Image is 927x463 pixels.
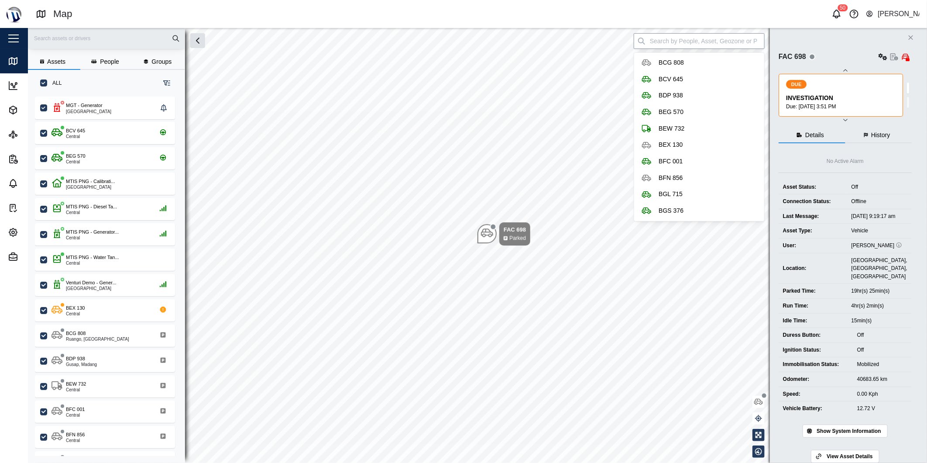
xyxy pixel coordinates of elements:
[66,312,85,316] div: Central
[783,346,848,354] div: Ignition Status:
[786,93,897,103] div: INVESTIGATION
[803,425,888,438] button: Show System Information
[857,360,907,369] div: Mobilized
[659,157,683,166] div: BFC 001
[53,7,72,22] div: Map
[47,79,62,86] label: ALL
[66,254,119,261] div: MTIS PNG - Water Tan...
[23,154,51,164] div: Reports
[783,242,843,250] div: User:
[66,287,117,291] div: [GEOGRAPHIC_DATA]
[66,110,111,114] div: [GEOGRAPHIC_DATA]
[857,331,907,339] div: Off
[783,390,848,398] div: Speed:
[857,375,907,384] div: 40683.65 km
[783,264,843,273] div: Location:
[827,450,872,463] span: View Asset Details
[851,317,907,325] div: 15min(s)
[838,4,848,11] div: 50
[66,261,119,266] div: Central
[783,331,848,339] div: Duress Button:
[857,346,907,354] div: Off
[66,127,85,135] div: BCV 645
[878,9,920,20] div: [PERSON_NAME]
[659,58,684,68] div: BCG 808
[66,355,85,363] div: BDP 938
[66,185,115,190] div: [GEOGRAPHIC_DATA]
[100,59,119,65] span: People
[66,363,97,367] div: Gusap, Madang
[4,4,24,24] img: Main Logo
[23,179,49,188] div: Alarms
[791,80,802,88] span: DUE
[659,206,683,216] div: BGS 376
[865,8,920,20] button: [PERSON_NAME]
[66,228,119,236] div: MTIS PNG - Generator...
[23,130,43,139] div: Sites
[23,105,48,115] div: Assets
[786,103,897,111] div: Due: [DATE] 3:51 PM
[66,304,85,312] div: BEX 130
[66,406,85,413] div: BFC 001
[35,93,185,456] div: grid
[659,190,683,199] div: BGL 715
[66,388,86,392] div: Central
[851,256,907,281] div: [GEOGRAPHIC_DATA], [GEOGRAPHIC_DATA], [GEOGRAPHIC_DATA]
[783,227,843,235] div: Asset Type:
[659,75,683,84] div: BCV 645
[28,28,927,463] canvas: Map
[23,203,45,213] div: Tasks
[783,375,848,384] div: Odometer:
[66,279,117,287] div: Venturi Demo - Gener...
[66,439,85,443] div: Central
[851,197,907,206] div: Offline
[23,81,60,90] div: Dashboard
[851,242,907,250] div: [PERSON_NAME]
[783,404,848,413] div: Vehicle Battery:
[827,157,864,166] div: No Active Alarm
[659,173,683,183] div: BFN 856
[23,252,47,262] div: Admin
[66,330,86,337] div: BCG 808
[66,102,103,109] div: MGT - Generator
[634,33,765,49] input: Search by People, Asset, Geozone or Place
[783,302,843,310] div: Run Time:
[504,225,526,234] div: FAC 698
[851,302,907,310] div: 4hr(s) 2min(s)
[851,227,907,235] div: Vehicle
[477,222,530,245] div: Map marker
[33,32,180,45] input: Search assets or drivers
[66,236,119,240] div: Central
[783,317,843,325] div: Idle Time:
[66,211,117,215] div: Central
[659,91,683,100] div: BDP 938
[66,178,115,185] div: MTIS PNG - Calibrati...
[857,404,907,413] div: 12.72 V
[779,52,806,62] div: FAC 698
[817,425,881,437] span: Show System Information
[659,107,683,117] div: BEG 570
[23,228,52,237] div: Settings
[857,390,907,398] div: 0.00 Kph
[66,431,85,439] div: BFN 856
[509,234,526,242] div: Parked
[66,152,86,160] div: BEG 570
[66,135,85,139] div: Central
[783,360,848,369] div: Immobilisation Status:
[811,450,879,463] a: View Asset Details
[783,287,843,295] div: Parked Time:
[66,380,86,388] div: BEW 732
[47,59,65,65] span: Assets
[783,197,843,206] div: Connection Status:
[659,140,683,150] div: BEX 130
[66,203,117,211] div: MTIS PNG - Diesel Ta...
[151,59,172,65] span: Groups
[659,124,684,134] div: BEW 732
[783,183,843,191] div: Asset Status:
[66,413,85,418] div: Central
[23,56,41,66] div: Map
[851,212,907,221] div: [DATE] 9:19:17 am
[851,287,907,295] div: 19hr(s) 25min(s)
[66,160,86,164] div: Central
[805,132,824,138] span: Details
